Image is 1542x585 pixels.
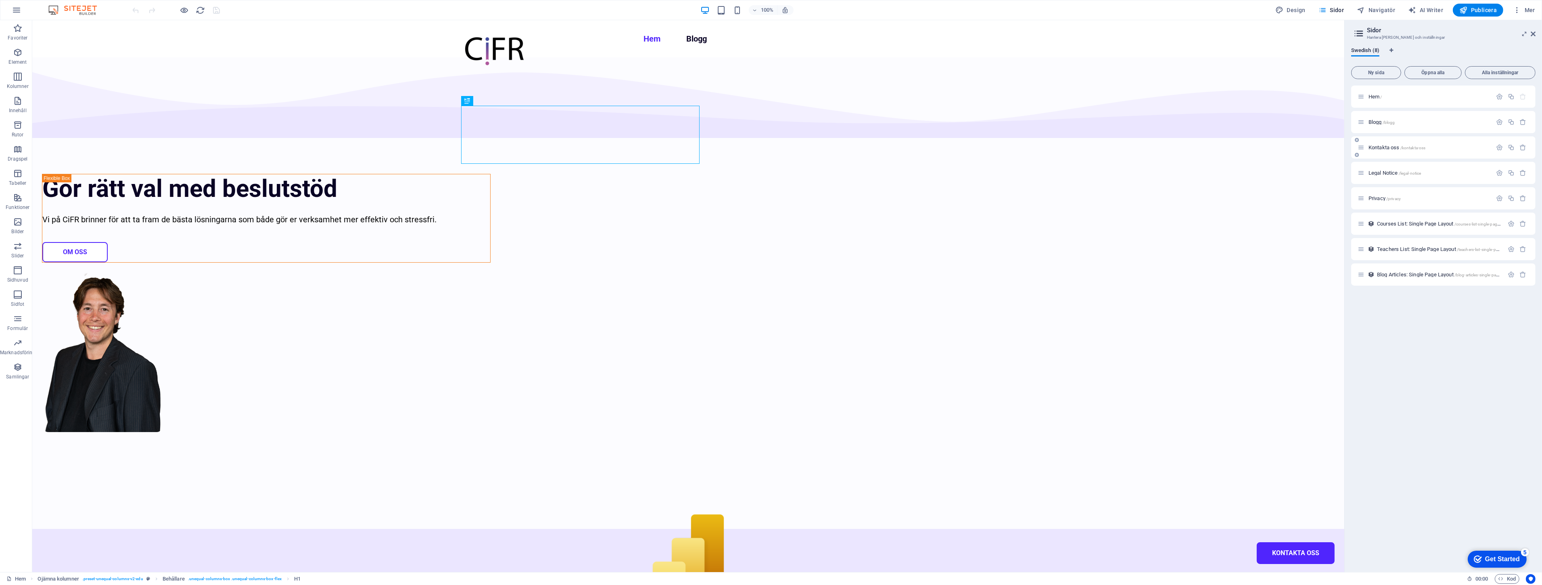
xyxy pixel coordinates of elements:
div: Inställningar [1496,144,1503,151]
span: Mer [1513,6,1535,14]
span: Klicka för att öppna sida [1369,119,1395,125]
span: . preset-unequal-columns-v2-edu [82,574,143,584]
div: Radera [1520,119,1527,125]
button: AI Writer [1405,4,1446,17]
button: Kod [1495,574,1519,584]
button: Sidor [1315,4,1347,17]
div: Legal Notice/legal-notice [1366,170,1492,175]
div: Duplicera [1508,144,1515,151]
button: Öppna alla [1404,66,1462,79]
p: Samlingar [6,374,29,380]
p: Element [8,59,27,65]
div: Get Started 5 items remaining, 0% complete [6,4,65,21]
button: 100% [749,5,777,15]
span: Klicka för att öppna sida [1369,94,1382,100]
p: Slider [11,253,24,259]
div: Denna layout används som en mall för alla objekt (som ett blogginlägg) i denna samling. Innehålle... [1368,246,1375,253]
div: Denna layout används som en mall för alla objekt (som ett blogginlägg) i denna samling. Innehålle... [1368,271,1375,278]
span: Klicka för att välja. Dubbelklicka för att redigera [38,574,79,584]
div: Inställningar [1496,169,1503,176]
button: Publicera [1453,4,1503,17]
div: Inställningar [1496,195,1503,202]
span: : [1481,576,1482,582]
div: 5 [60,2,68,10]
div: Duplicera [1508,169,1515,176]
span: Design [1275,6,1306,14]
span: Kod [1498,574,1516,584]
div: Startsidan kan inte raderas [1520,93,1527,100]
div: Blogg/blogg [1366,119,1492,125]
p: Rutor [12,132,24,138]
h2: Sidor [1367,27,1536,34]
a: Klicka för att avbryta val. Dubbelklicka för att öppna sidor [6,574,26,584]
p: Formulär [7,325,28,332]
button: Klicka här för att lämna förhandsvisningsläge och fortsätta redigera [180,5,189,15]
i: Det här elementet är en anpassningsbar förinställning [146,577,150,581]
span: Publicera [1459,6,1497,14]
div: Blog Articles: Single Page Layout/blog-articles-single-page-layout [1375,272,1504,277]
span: Klicka för att öppna sida [1377,246,1515,252]
button: Ny sida [1351,66,1401,79]
button: reload [196,5,205,15]
span: / [1381,95,1382,99]
span: Klicka för att öppna sida [1369,144,1425,150]
div: Privacy/privacy [1366,196,1492,201]
span: 00 00 [1475,574,1488,584]
div: Hem/ [1366,94,1492,99]
span: /courses-list-single-page-layout [1454,222,1512,226]
div: Inställningar [1496,93,1503,100]
div: Design (Ctrl+Alt+Y) [1272,4,1309,17]
span: Klicka för att öppna sida [1377,221,1512,227]
div: Radera [1520,195,1527,202]
span: Alla inställningar [1469,70,1532,75]
span: /blog-articles-single-page-layout [1454,273,1513,277]
span: /kontakta-oss [1400,146,1426,150]
span: AI Writer [1408,6,1443,14]
div: Teachers List: Single Page Layout/teachers-list-single-page-layout [1375,247,1504,252]
div: Radera [1520,271,1527,278]
p: Tabeller [9,180,26,186]
span: Klicka för att öppna sida [1369,170,1421,176]
div: Inställningar [1496,119,1503,125]
span: /privacy [1386,196,1401,201]
p: Innehåll [9,107,27,114]
div: Get Started [24,9,59,16]
div: Radera [1520,220,1527,227]
nav: breadcrumb [38,574,301,584]
div: Radera [1520,246,1527,253]
p: Sidfot [11,301,24,307]
span: Klicka för att välja. Dubbelklicka för att redigera [163,574,185,584]
button: Navigatör [1354,4,1398,17]
p: Dragspel [8,156,27,162]
span: /legal-notice [1399,171,1421,175]
button: Mer [1510,4,1538,17]
div: Denna layout används som en mall för alla objekt (som ett blogginlägg) i denna samling. Innehålle... [1368,220,1375,227]
p: Favoriter [8,35,27,41]
span: Klicka för att öppna sida [1369,195,1401,201]
div: Inställningar [1508,220,1515,227]
p: Sidhuvud [7,277,28,283]
p: Funktioner [6,204,29,211]
button: Design [1272,4,1309,17]
div: Duplicera [1508,93,1515,100]
div: Duplicera [1508,119,1515,125]
h6: 100% [761,5,774,15]
span: Swedish (8) [1351,46,1379,57]
span: Sidor [1318,6,1344,14]
span: /teachers-list-single-page-layout [1457,247,1515,252]
i: Justera zoomnivån automatiskt vid storleksändring för att passa vald enhet. [782,6,789,14]
div: Kontakta oss/kontakta-oss [1366,145,1492,150]
p: Bilder [11,228,24,235]
div: Språkflikar [1351,48,1536,63]
span: /blogg [1383,120,1395,125]
span: Ny sida [1355,70,1398,75]
button: Usercentrics [1526,574,1536,584]
span: Öppna alla [1408,70,1458,75]
p: Kolumner [7,83,29,90]
span: Klicka för att välja. Dubbelklicka för att redigera [294,574,301,584]
h6: Sessionstid [1467,574,1488,584]
div: Radera [1520,169,1527,176]
h3: Hantera [PERSON_NAME] och inställningar [1367,34,1519,41]
div: Courses List: Single Page Layout/courses-list-single-page-layout [1375,221,1504,226]
div: Duplicera [1508,195,1515,202]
